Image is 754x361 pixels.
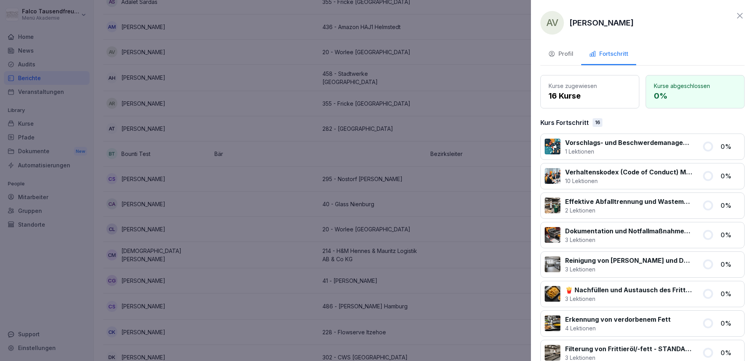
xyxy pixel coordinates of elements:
p: 0 % [654,90,736,102]
div: AV [540,11,564,35]
p: 0 % [721,230,740,240]
p: [PERSON_NAME] [569,17,634,29]
p: Kurse zugewiesen [549,82,631,90]
div: Fortschritt [589,49,628,59]
p: 2 Lektionen [565,206,693,214]
p: Dokumentation und Notfallmaßnahmen bei Fritteusen [565,226,693,236]
p: 0 % [721,319,740,328]
div: Profil [548,49,573,59]
p: Verhaltenskodex (Code of Conduct) Menü 2000 [565,167,693,177]
p: 3 Lektionen [565,265,693,273]
div: 16 [593,118,602,127]
p: Vorschlags- und Beschwerdemanagement bei Menü 2000 [565,138,693,147]
p: 3 Lektionen [565,295,693,303]
p: Reinigung von [PERSON_NAME] und Dunstabzugshauben [565,256,693,265]
p: 1 Lektionen [565,147,693,156]
button: Fortschritt [581,44,636,65]
p: Effektive Abfalltrennung und Wastemanagement im Catering [565,197,693,206]
p: 🍟 Nachfüllen und Austausch des Frittieröl/-fettes [565,285,693,295]
p: 0 % [721,201,740,210]
p: 0 % [721,171,740,181]
p: Filterung von Frittieröl/-fett - STANDARD ohne Vito [565,344,693,354]
p: 0 % [721,260,740,269]
p: 0 % [721,289,740,299]
p: Erkennung von verdorbenem Fett [565,315,671,324]
p: 4 Lektionen [565,324,671,332]
p: Kurs Fortschritt [540,118,589,127]
button: Profil [540,44,581,65]
p: 0 % [721,142,740,151]
p: 16 Kurse [549,90,631,102]
p: 0 % [721,348,740,357]
p: Kurse abgeschlossen [654,82,736,90]
p: 3 Lektionen [565,236,693,244]
p: 10 Lektionen [565,177,693,185]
